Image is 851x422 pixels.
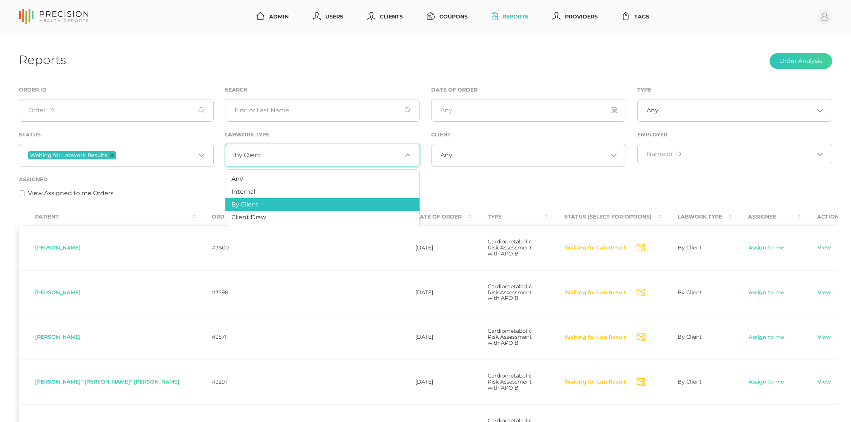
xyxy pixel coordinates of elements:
svg: Send Notification [637,333,645,341]
span: By Client [678,244,702,251]
span: [PERSON_NAME] "[PERSON_NAME]" [PERSON_NAME] [35,378,179,385]
label: Assigned [19,176,48,183]
th: Order ID : activate to sort column ascending [196,208,249,225]
span: [PERSON_NAME] [35,289,81,296]
td: [DATE] [399,225,471,270]
input: Search for option [658,107,814,114]
span: Internal [231,188,255,195]
th: Date Of Order : activate to sort column ascending [399,208,471,225]
label: Labwork Type [225,131,269,138]
span: By Client [234,151,262,159]
span: [PERSON_NAME] [35,244,81,251]
a: Providers [549,10,601,24]
span: Cardiometabolic Risk Assessment with APO B [488,327,532,346]
a: View [817,378,831,386]
a: Assign to me [748,244,785,252]
span: Any [647,107,658,114]
input: Order ID [19,99,214,122]
svg: Send Notification [637,244,645,252]
td: [DATE] [399,270,471,315]
input: Search for option [262,151,402,159]
a: Coupons [424,10,471,24]
label: Employer [637,131,667,138]
button: Waiting for Lab Result [564,244,626,252]
label: Search [225,87,248,93]
a: Users [310,10,346,24]
span: [PERSON_NAME] [35,333,81,340]
label: Client [431,131,451,138]
span: Client Draw [231,214,266,221]
a: Assign to me [748,289,785,297]
a: View [817,289,831,297]
a: Clients [364,10,406,24]
a: View [817,244,831,252]
button: Waiting for Lab Result [564,378,626,386]
label: View Assigned to me Orders [28,189,113,198]
td: #3598 [196,270,249,315]
input: Search for option [647,150,814,158]
td: [DATE] [399,359,471,404]
div: Search for option [225,144,420,167]
div: Search for option [637,144,832,164]
th: Type : activate to sort column ascending [471,208,548,225]
input: First or Last Name [225,99,420,122]
button: Order Analysis [770,53,832,69]
input: Search for option [117,150,196,160]
label: Order ID [19,87,47,93]
span: By Client [678,333,702,340]
svg: Send Notification [637,378,645,386]
div: Search for option [637,99,832,122]
th: Patient : activate to sort column ascending [19,208,196,225]
a: Admin [253,10,292,24]
h1: Reports [19,52,66,67]
button: Deselect Waiting for Labwork Results [110,153,114,157]
svg: Send Notification [637,289,645,297]
button: Waiting for Lab Result [564,334,626,341]
span: By Client [678,289,702,296]
span: By Client [231,201,259,208]
td: #3600 [196,225,249,270]
label: Status [19,131,41,138]
label: Date of Order [431,87,478,93]
span: Any [231,175,243,182]
th: Status (Select for Options) : activate to sort column ascending [548,208,661,225]
td: [DATE] [399,315,471,359]
th: Labwork Type : activate to sort column ascending [661,208,732,225]
input: Search for option [452,151,608,159]
td: #3571 [196,315,249,359]
span: Cardiometabolic Risk Assessment with APO B [488,372,532,391]
span: Cardiometabolic Risk Assessment with APO B [488,238,532,257]
div: Search for option [431,144,626,167]
a: Assign to me [748,334,785,341]
span: By Client [678,378,702,385]
button: Waiting for Lab Result [564,289,626,297]
label: Type [637,87,651,93]
span: Waiting for Labwork Results [30,153,107,158]
th: Assignee : activate to sort column ascending [732,208,801,225]
span: Cardiometabolic Risk Assessment with APO B [488,283,532,302]
a: Tags [619,10,652,24]
a: Reports [489,10,531,24]
td: #3291 [196,359,249,404]
span: Any [441,151,452,159]
a: Assign to me [748,378,785,386]
input: Any [431,99,626,122]
a: View [817,334,831,341]
div: Search for option [19,144,214,167]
